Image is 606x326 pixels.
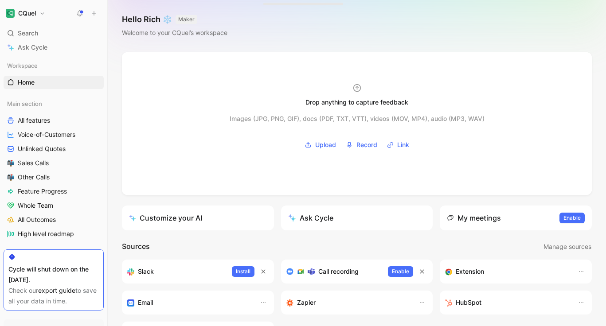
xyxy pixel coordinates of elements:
span: Sales Calls [18,159,49,167]
h1: Hello Rich ❄️ [122,14,227,25]
h3: Call recording [318,266,359,277]
span: All Outcomes [18,215,56,224]
button: 📬 [5,158,16,168]
a: All features [4,114,104,127]
span: Link [397,140,409,150]
span: High level roadmap [18,229,74,238]
div: Customize your AI [129,213,202,223]
button: Ask Cycle [281,206,433,230]
span: Install [236,267,250,276]
img: 📬 [7,174,14,181]
span: All features [18,116,50,125]
h3: Slack [138,266,154,277]
button: Record [343,138,380,151]
span: Workspace [7,61,38,70]
div: Drop anything to capture feedback [305,97,408,108]
div: Capture feedback from thousands of sources with Zapier (survey results, recordings, sheets, etc). [286,297,410,308]
div: Welcome to your CQuel’s workspace [122,27,227,38]
div: Record & transcribe meetings from Zoom, Meet & Teams. [286,266,381,277]
h3: Email [138,297,153,308]
div: Main sectionAll featuresVoice-of-CustomersUnlinked Quotes📬Sales Calls📬Other CallsFeature Progress... [4,97,104,241]
button: Upload [301,138,339,151]
h1: CQuel [18,9,36,17]
button: Enable [559,213,585,223]
span: Home [18,78,35,87]
h3: Zapier [297,297,316,308]
span: Manage sources [543,241,591,252]
a: Ask Cycle [4,41,104,54]
span: Voice-of-Customers [18,130,75,139]
button: MAKER [176,15,197,24]
a: All Outcomes [4,213,104,226]
span: Enable [392,267,409,276]
h2: Sources [122,241,150,252]
div: Ask Cycle [288,213,333,223]
button: Link [384,138,412,151]
h3: Extension [456,266,484,277]
a: Feature Progress [4,185,104,198]
span: Upload [315,140,336,150]
a: Customize your AI [122,206,274,230]
a: Voice-of-Customers [4,128,104,141]
div: My meetings [447,213,501,223]
div: Sync your customers, send feedback and get updates in Slack [127,266,225,277]
span: Other Calls [18,173,50,182]
button: 📬 [5,172,16,182]
button: Enable [388,266,413,277]
span: Feature Progress [18,187,67,196]
div: Capture feedback from anywhere on the web [445,266,569,277]
a: Whole Team [4,199,104,212]
a: Home [4,76,104,89]
span: Whole Team [18,201,53,210]
button: Manage sources [543,241,592,252]
img: CQuel [6,9,15,18]
span: Enable [563,213,581,222]
h3: HubSpot [456,297,481,308]
span: Unlinked Quotes [18,144,66,153]
a: 📬Other Calls [4,171,104,184]
div: Workspace [4,59,104,72]
a: 📬Sales Calls [4,156,104,170]
span: Ask Cycle [18,42,47,53]
span: Search [18,28,38,39]
img: 📬 [7,159,14,167]
a: High level roadmap [4,227,104,241]
span: Main section [7,99,42,108]
div: Main section [4,97,104,110]
div: Forward emails to your feedback inbox [127,297,251,308]
div: Cycle will shut down on the [DATE]. [8,264,99,285]
div: Images (JPG, PNG, GIF), docs (PDF, TXT, VTT), videos (MOV, MP4), audio (MP3, WAV) [230,113,485,124]
a: export guide [38,287,75,294]
button: Install [232,266,254,277]
div: Search [4,27,104,40]
button: CQuelCQuel [4,7,47,19]
div: Check our to save all your data in time. [8,285,99,307]
a: Unlinked Quotes [4,142,104,155]
span: Record [356,140,377,150]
